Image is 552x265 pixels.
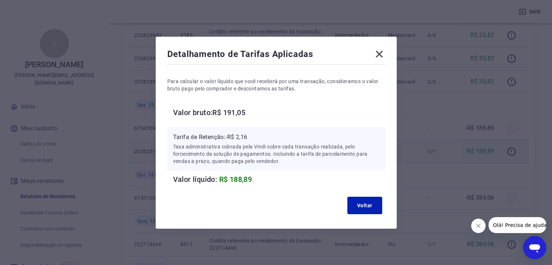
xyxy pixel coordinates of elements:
[347,197,382,214] button: Voltar
[173,133,379,142] p: Tarifa de Retenção: -R$ 2,16
[523,236,546,259] iframe: Botão para abrir a janela de mensagens
[173,143,379,165] p: Taxa administrativa cobrada pela Vindi sobre cada transação realizada, pelo fornecimento da soluç...
[173,174,385,185] h6: Valor líquido:
[488,217,546,233] iframe: Mensagem da empresa
[167,48,385,63] div: Detalhamento de Tarifas Aplicadas
[471,219,486,233] iframe: Fechar mensagem
[4,5,61,11] span: Olá! Precisa de ajuda?
[173,107,385,118] h6: Valor bruto: R$ 191,05
[167,78,385,92] p: Para calcular o valor líquido que você receberá por uma transação, consideramos o valor bruto pag...
[219,175,252,184] span: R$ 188,89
